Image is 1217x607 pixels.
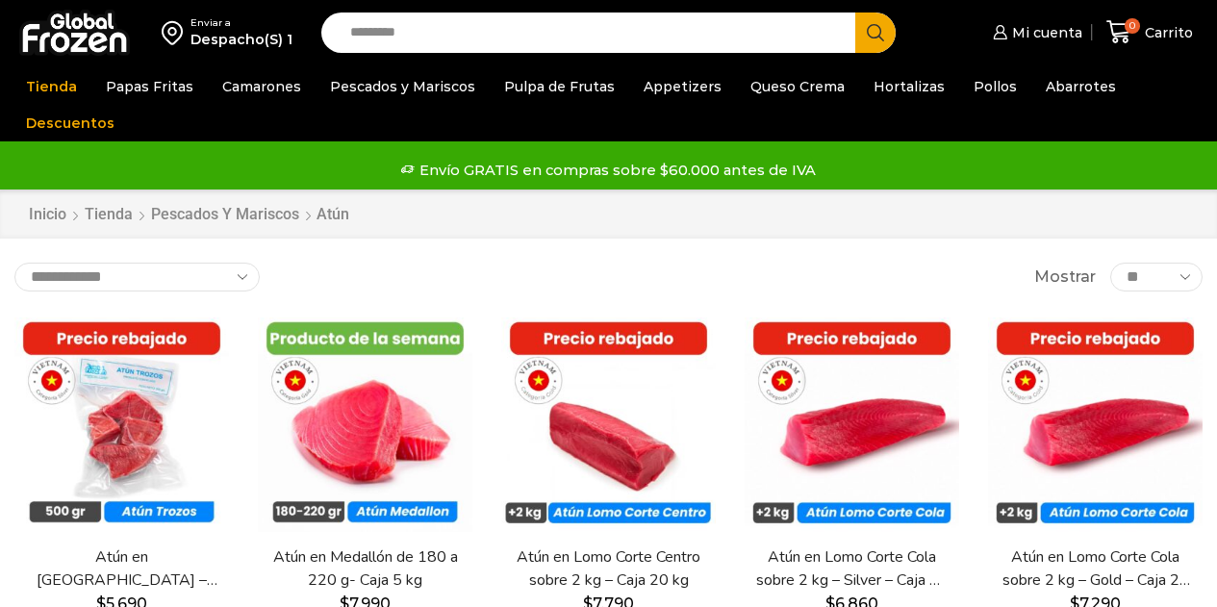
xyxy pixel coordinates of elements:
[16,105,124,141] a: Descuentos
[1007,23,1082,42] span: Mi cuenta
[512,546,705,591] a: Atún en Lomo Corte Centro sobre 2 kg – Caja 20 kg
[162,16,190,49] img: address-field-icon.svg
[1140,23,1193,42] span: Carrito
[988,13,1082,52] a: Mi cuenta
[1036,68,1126,105] a: Abarrotes
[268,546,462,591] a: Atún en Medallón de 180 a 220 g- Caja 5 kg
[1125,18,1140,34] span: 0
[1034,266,1096,289] span: Mostrar
[864,68,954,105] a: Hortalizas
[190,30,292,49] div: Despacho(S) 1
[28,204,67,226] a: Inicio
[84,204,134,226] a: Tienda
[964,68,1027,105] a: Pollos
[855,13,896,53] button: Search button
[634,68,731,105] a: Appetizers
[14,263,260,291] select: Pedido de la tienda
[150,204,300,226] a: Pescados y Mariscos
[190,16,292,30] div: Enviar a
[999,546,1192,591] a: Atún en Lomo Corte Cola sobre 2 kg – Gold – Caja 20 kg
[1102,10,1198,55] a: 0 Carrito
[16,68,87,105] a: Tienda
[28,204,349,226] nav: Breadcrumb
[317,205,349,223] h1: Atún
[755,546,949,591] a: Atún en Lomo Corte Cola sobre 2 kg – Silver – Caja 20 kg
[741,68,854,105] a: Queso Crema
[96,68,203,105] a: Papas Fritas
[213,68,311,105] a: Camarones
[320,68,485,105] a: Pescados y Mariscos
[494,68,624,105] a: Pulpa de Frutas
[25,546,218,591] a: Atún en [GEOGRAPHIC_DATA] – Caja 10 kg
